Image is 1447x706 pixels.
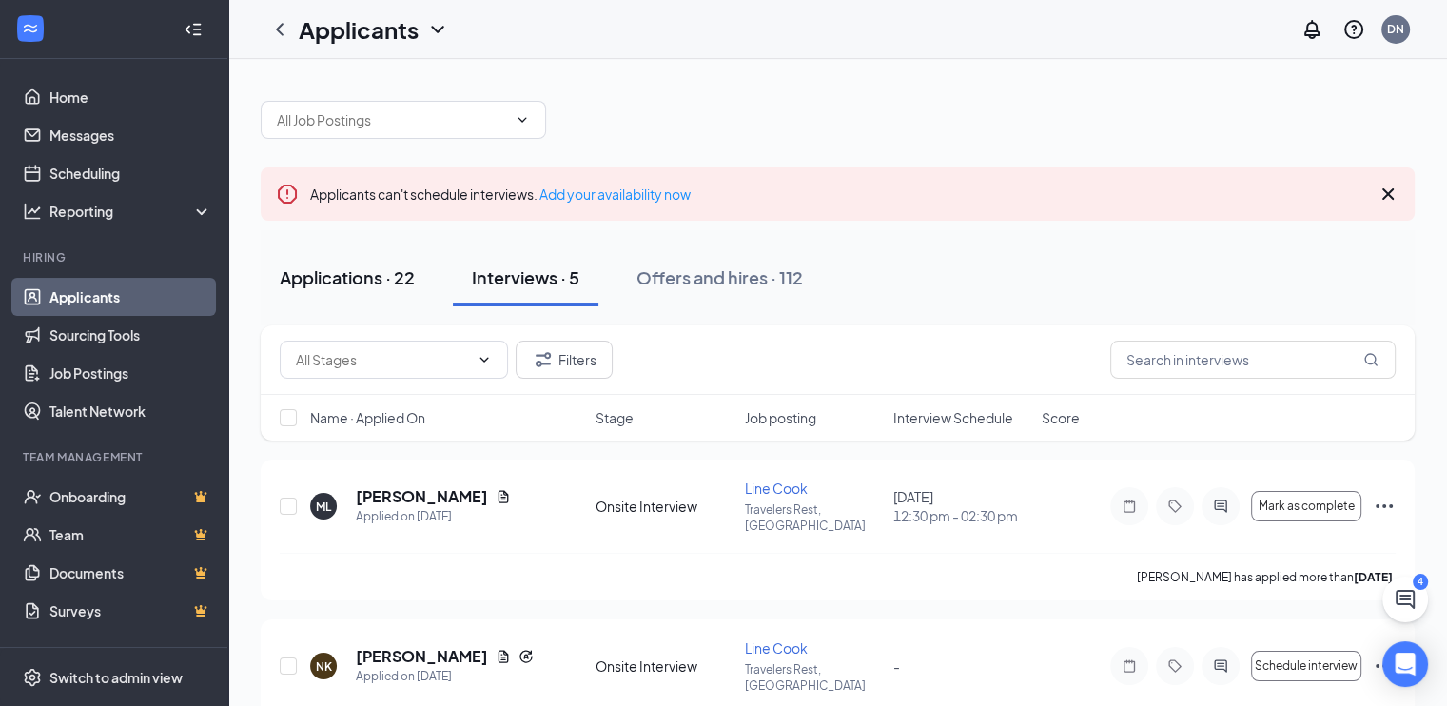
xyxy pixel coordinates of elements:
a: Talent Network [49,392,212,430]
div: Open Intercom Messenger [1382,641,1428,687]
svg: ActiveChat [1209,499,1232,514]
svg: Collapse [184,20,203,39]
svg: Error [276,183,299,206]
a: OnboardingCrown [49,478,212,516]
div: NK [316,658,332,675]
a: Messages [49,116,212,154]
svg: ChatActive [1394,588,1417,611]
svg: Tag [1163,499,1186,514]
a: Scheduling [49,154,212,192]
input: Search in interviews [1110,341,1396,379]
button: Mark as complete [1251,491,1361,521]
span: Job posting [745,408,816,427]
svg: Note [1118,658,1141,674]
button: ChatActive [1382,577,1428,622]
span: Line Cook [745,480,808,497]
button: Schedule interview [1251,651,1361,681]
svg: Document [496,489,511,504]
div: Team Management [23,449,208,465]
svg: Note [1118,499,1141,514]
span: Score [1042,408,1080,427]
div: Switch to admin view [49,668,183,687]
span: Mark as complete [1258,500,1354,513]
button: Filter Filters [516,341,613,379]
svg: ChevronDown [515,112,530,127]
p: Travelers Rest, [GEOGRAPHIC_DATA] [745,501,882,534]
svg: QuestionInfo [1342,18,1365,41]
p: [PERSON_NAME] has applied more than . [1137,569,1396,585]
svg: ChevronDown [426,18,449,41]
b: [DATE] [1354,570,1393,584]
svg: Notifications [1300,18,1323,41]
input: All Stages [296,349,469,370]
span: Name · Applied On [310,408,425,427]
a: Add your availability now [539,186,691,203]
h5: [PERSON_NAME] [356,646,488,667]
h5: [PERSON_NAME] [356,486,488,507]
svg: Settings [23,668,42,687]
span: Applicants can't schedule interviews. [310,186,691,203]
span: Schedule interview [1255,659,1358,673]
a: DocumentsCrown [49,554,212,592]
div: Onsite Interview [596,657,733,676]
svg: Ellipses [1373,495,1396,518]
span: 12:30 pm - 02:30 pm [893,506,1030,525]
a: SurveysCrown [49,592,212,630]
div: DN [1387,21,1404,37]
svg: Reapply [518,649,534,664]
span: Stage [596,408,634,427]
span: - [893,657,900,675]
div: Interviews · 5 [472,265,579,289]
input: All Job Postings [277,109,507,130]
span: Interview Schedule [893,408,1013,427]
div: Applied on [DATE] [356,667,534,686]
a: Applicants [49,278,212,316]
h1: Applicants [299,13,419,46]
svg: Analysis [23,202,42,221]
div: Reporting [49,202,213,221]
a: TeamCrown [49,516,212,554]
svg: Cross [1377,183,1399,206]
svg: WorkstreamLogo [21,19,40,38]
div: Applications · 22 [280,265,415,289]
p: Travelers Rest, [GEOGRAPHIC_DATA] [745,661,882,694]
svg: ChevronLeft [268,18,291,41]
svg: ActiveChat [1209,658,1232,674]
div: 4 [1413,574,1428,590]
svg: Tag [1163,658,1186,674]
a: Sourcing Tools [49,316,212,354]
div: [DATE] [893,487,1030,525]
div: Hiring [23,249,208,265]
div: Applied on [DATE] [356,507,511,526]
svg: MagnifyingGlass [1363,352,1379,367]
div: Offers and hires · 112 [636,265,803,289]
svg: Ellipses [1373,655,1396,677]
div: Onsite Interview [596,497,733,516]
svg: Filter [532,348,555,371]
a: Job Postings [49,354,212,392]
svg: ChevronDown [477,352,492,367]
div: ML [316,499,331,515]
span: Line Cook [745,639,808,657]
a: Home [49,78,212,116]
svg: Document [496,649,511,664]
